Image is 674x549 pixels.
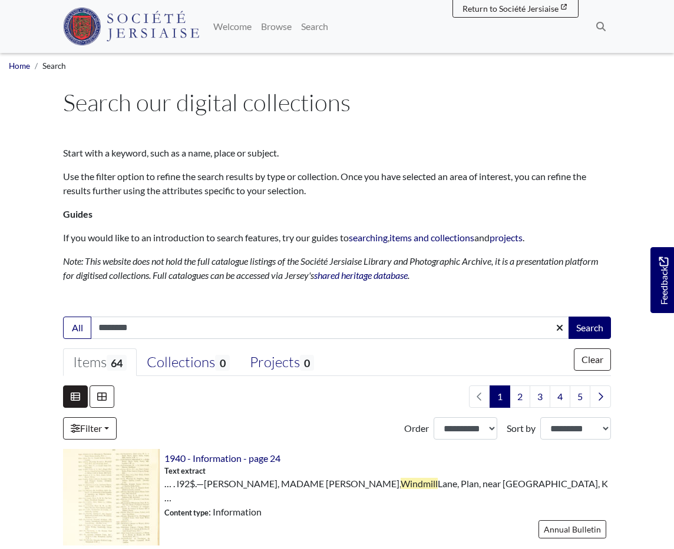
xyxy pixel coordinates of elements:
[569,317,611,339] button: Search
[250,354,314,371] div: Projects
[656,257,670,304] span: Feedback
[296,15,333,38] a: Search
[164,508,209,517] span: Content type
[462,4,559,14] span: Return to Société Jersiaise
[164,452,280,464] a: 1940 - Information - page 24
[550,385,570,408] a: Goto page 4
[63,5,199,48] a: Société Jersiaise logo
[63,317,91,339] button: All
[107,355,127,371] span: 64
[256,15,296,38] a: Browse
[164,477,611,505] span: … . l92$.—[PERSON_NAME], MADAME [PERSON_NAME], Lane, Plan, near [GEOGRAPHIC_DATA], K …
[63,146,611,160] p: Start with a keyword, such as a name, place or subject.
[490,385,510,408] span: Goto page 1
[300,355,314,371] span: 0
[63,449,160,545] img: 1940 - Information - page 24
[510,385,530,408] a: Goto page 2
[63,255,599,281] em: Note: This website does not hold the full catalogue listings of the Société Jersiaise Library and...
[490,232,523,243] a: projects
[215,355,229,371] span: 0
[469,385,490,408] li: Previous page
[63,417,117,440] a: Filter
[73,354,127,371] div: Items
[570,385,590,408] a: Goto page 5
[574,348,611,371] button: Clear
[314,269,408,281] a: shared heritage database
[63,88,611,117] h1: Search our digital collections
[63,169,611,198] p: Use the filter option to refine the search results by type or collection. Once you have selected ...
[63,208,92,219] strong: Guides
[63,231,611,245] p: If you would like to an introduction to search features, try our guides to , and .
[538,520,606,538] a: Annual Bulletin
[91,317,570,339] input: Enter one or more search terms...
[63,8,199,45] img: Société Jersiaise
[389,232,474,243] a: items and collections
[209,15,256,38] a: Welcome
[530,385,550,408] a: Goto page 3
[349,232,388,243] a: searching
[147,354,229,371] div: Collections
[404,421,429,435] label: Order
[464,385,611,408] nav: pagination
[42,61,66,71] span: Search
[164,465,206,477] span: Text extract
[507,421,536,435] label: Sort by
[9,61,30,71] a: Home
[590,385,611,408] a: Next page
[650,247,674,313] a: Would you like to provide feedback?
[164,505,262,519] span: : Information
[401,478,438,489] span: Windmill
